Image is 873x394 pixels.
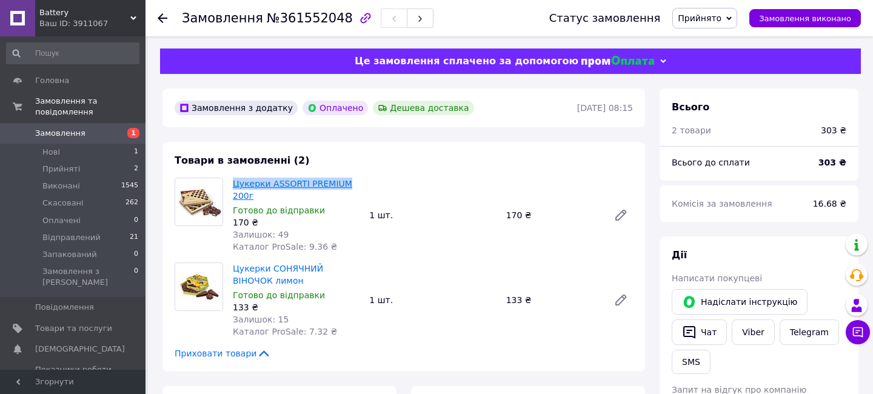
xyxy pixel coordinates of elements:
[42,164,80,175] span: Прийняті
[158,12,167,24] div: Повернутися назад
[175,101,298,115] div: Замовлення з додатку
[121,181,138,192] span: 1545
[373,101,473,115] div: Дешева доставка
[549,12,661,24] div: Статус замовлення
[233,216,360,229] div: 170 ₴
[42,215,81,226] span: Оплачені
[175,155,310,166] span: Товари в замовленні (2)
[233,230,289,239] span: Залишок: 49
[759,14,851,23] span: Замовлення виконано
[35,96,145,118] span: Замовлення та повідомлення
[35,75,69,86] span: Головна
[182,11,263,25] span: Замовлення
[134,266,138,288] span: 0
[175,187,222,218] img: Цукерки ASSORTI PREMIUM 200г
[39,18,145,29] div: Ваш ID: 3911067
[672,273,762,283] span: Написати покупцеві
[846,320,870,344] button: Чат з покупцем
[732,319,774,345] a: Viber
[672,101,709,113] span: Всього
[355,55,578,67] span: Це замовлення сплачено за допомогою
[672,125,711,135] span: 2 товари
[134,249,138,260] span: 0
[127,128,139,138] span: 1
[35,302,94,313] span: Повідомлення
[672,199,772,209] span: Комісія за замовлення
[35,364,112,386] span: Показники роботи компанії
[672,319,727,345] button: Чат
[175,347,271,359] span: Приховати товари
[42,232,101,243] span: Відправлений
[672,158,750,167] span: Всього до сплати
[42,198,84,209] span: Скасовані
[364,207,501,224] div: 1 шт.
[39,7,130,18] span: Battery
[233,242,337,252] span: Каталог ProSale: 9.36 ₴
[749,9,861,27] button: Замовлення виконано
[35,344,125,355] span: [DEMOGRAPHIC_DATA]
[125,198,138,209] span: 262
[233,315,289,324] span: Залишок: 15
[233,290,325,300] span: Готово до відправки
[6,42,139,64] input: Пошук
[233,179,352,201] a: Цукерки ASSORTI PREMIUM 200г
[821,124,846,136] div: 303 ₴
[267,11,353,25] span: №361552048
[42,266,134,288] span: Замовлення з [PERSON_NAME]
[42,147,60,158] span: Нові
[672,289,808,315] button: Надіслати інструкцію
[672,249,687,261] span: Дії
[780,319,839,345] a: Telegram
[609,203,633,227] a: Редагувати
[134,215,138,226] span: 0
[672,350,711,374] button: SMS
[678,13,721,23] span: Прийнято
[581,56,654,67] img: evopay logo
[501,292,604,309] div: 133 ₴
[233,327,337,336] span: Каталог ProSale: 7.32 ₴
[501,207,604,224] div: 170 ₴
[577,103,633,113] time: [DATE] 08:15
[233,264,323,285] a: Цукерки СОНЯЧНИЙ ВІНОЧОК лимон
[130,232,138,243] span: 21
[364,292,501,309] div: 1 шт.
[35,128,85,139] span: Замовлення
[42,181,80,192] span: Виконані
[233,301,360,313] div: 133 ₴
[233,205,325,215] span: Готово до відправки
[134,147,138,158] span: 1
[42,249,97,260] span: Запакований
[818,158,846,167] b: 303 ₴
[609,288,633,312] a: Редагувати
[175,272,222,302] img: Цукерки СОНЯЧНИЙ ВІНОЧОК лимон
[35,323,112,334] span: Товари та послуги
[303,101,368,115] div: Оплачено
[134,164,138,175] span: 2
[813,199,846,209] span: 16.68 ₴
